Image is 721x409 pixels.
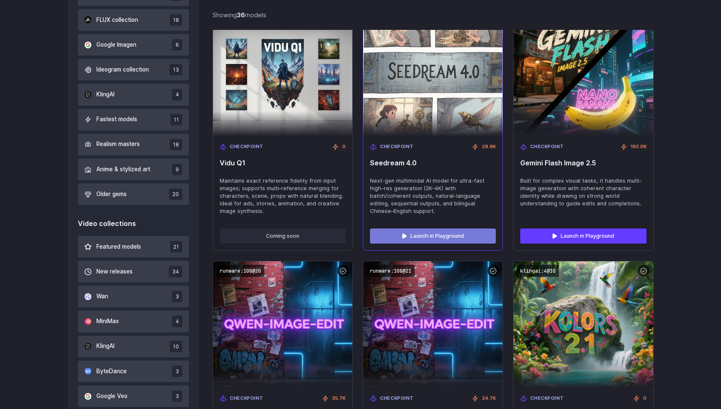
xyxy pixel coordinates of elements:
[213,10,266,20] div: Showing models
[220,159,346,167] span: Vidu Q1
[170,64,182,75] span: 13
[169,189,182,200] span: 20
[78,9,189,31] button: FLUX collection 18
[370,159,496,167] span: Seedream 4.0
[517,265,559,277] code: klingai:4@10
[513,10,653,136] img: Gemini Flash Image 2.5
[220,228,346,244] button: Coming soon
[213,261,352,388] img: Qwen‑Image‑Edit
[216,265,264,277] code: runware:108@20
[96,115,137,124] span: Fastest models
[370,177,496,215] span: Next-gen multimodal AI model for ultra-fast high-res generation (2K–4K) with batch/coherent outpu...
[170,241,182,252] span: 21
[78,361,189,382] button: ByteDance 3
[220,177,346,215] span: Maintains exact reference fidelity from input images; supports multi‑reference merging for charac...
[170,139,182,150] span: 18
[96,16,138,25] span: FLUX collection
[367,265,415,277] code: runware:108@21
[172,291,182,302] span: 3
[96,165,150,174] span: Anime & stylized art
[96,317,119,326] span: MiniMax
[513,261,653,388] img: Kolors 2.1
[78,84,189,105] button: KlingAI 4
[530,143,564,151] span: Checkpoint
[96,190,127,199] span: Older gems
[78,336,189,357] button: KlingAI 10
[172,164,182,175] span: 9
[172,316,182,327] span: 4
[96,65,149,74] span: Ideogram collection
[230,395,263,402] span: Checkpoint
[96,367,127,376] span: ByteDance
[78,183,189,205] button: Older gems 20
[520,177,646,207] span: Built for complex visual tasks, it handles multi-image generation with coherent character identit...
[230,143,263,151] span: Checkpoint
[96,392,128,401] span: Google Veo
[96,267,133,276] span: New releases
[169,266,182,277] span: 34
[78,159,189,180] button: Anime & stylized art 9
[78,59,189,80] button: Ideogram collection 13
[237,11,245,19] strong: 36
[332,395,346,402] span: 35.7K
[78,286,189,307] button: Wan 3
[482,143,496,151] span: 29.9K
[96,292,108,301] span: Wan
[380,395,414,402] span: Checkpoint
[78,385,189,407] button: Google Veo 3
[170,341,182,352] span: 10
[643,395,647,402] span: 0
[520,159,646,167] span: Gemini Flash Image 2.5
[172,39,182,50] span: 6
[78,34,189,56] button: Google Imagen 6
[78,218,189,229] div: Video collections
[357,3,510,143] img: Seedream 4.0
[96,342,114,351] span: KlingAI
[482,395,496,402] span: 24.7K
[96,242,141,252] span: Featured models
[78,109,189,130] button: Fastest models 11
[96,40,136,50] span: Google Imagen
[342,143,346,151] span: 0
[370,228,496,244] a: Launch in Playground
[172,366,182,377] span: 3
[363,261,503,388] img: Qwen‑Image‑Edit Lightning (8 steps)
[78,134,189,155] button: Realism masters 18
[96,140,140,149] span: Realism masters
[170,14,182,26] span: 18
[78,236,189,258] button: Featured models 21
[520,228,646,244] a: Launch in Playground
[172,390,182,402] span: 3
[530,395,564,402] span: Checkpoint
[380,143,414,151] span: Checkpoint
[631,143,647,151] span: 192.0K
[96,90,114,99] span: KlingAI
[78,311,189,332] button: MiniMax 4
[172,89,182,100] span: 4
[78,261,189,282] button: New releases 34
[213,10,352,136] img: Vidu Q1
[170,114,182,125] span: 11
